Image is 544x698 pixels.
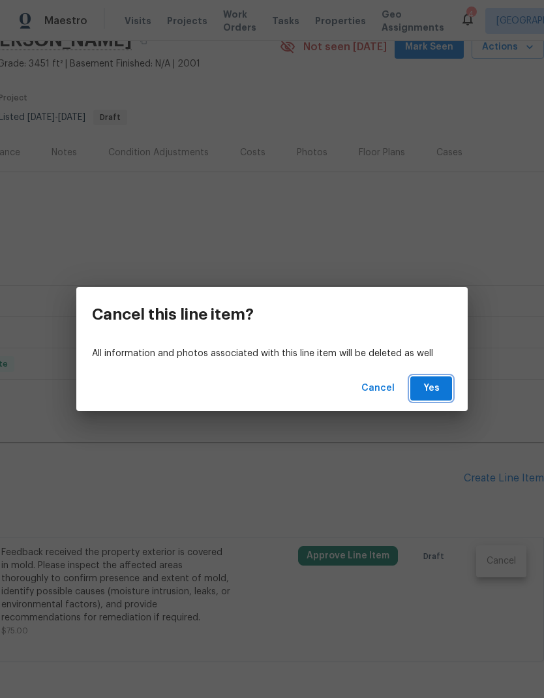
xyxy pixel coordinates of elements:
h3: Cancel this line item? [92,305,254,324]
p: All information and photos associated with this line item will be deleted as well [92,347,452,361]
button: Cancel [356,376,400,401]
span: Yes [421,380,442,397]
span: Cancel [361,380,395,397]
button: Yes [410,376,452,401]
